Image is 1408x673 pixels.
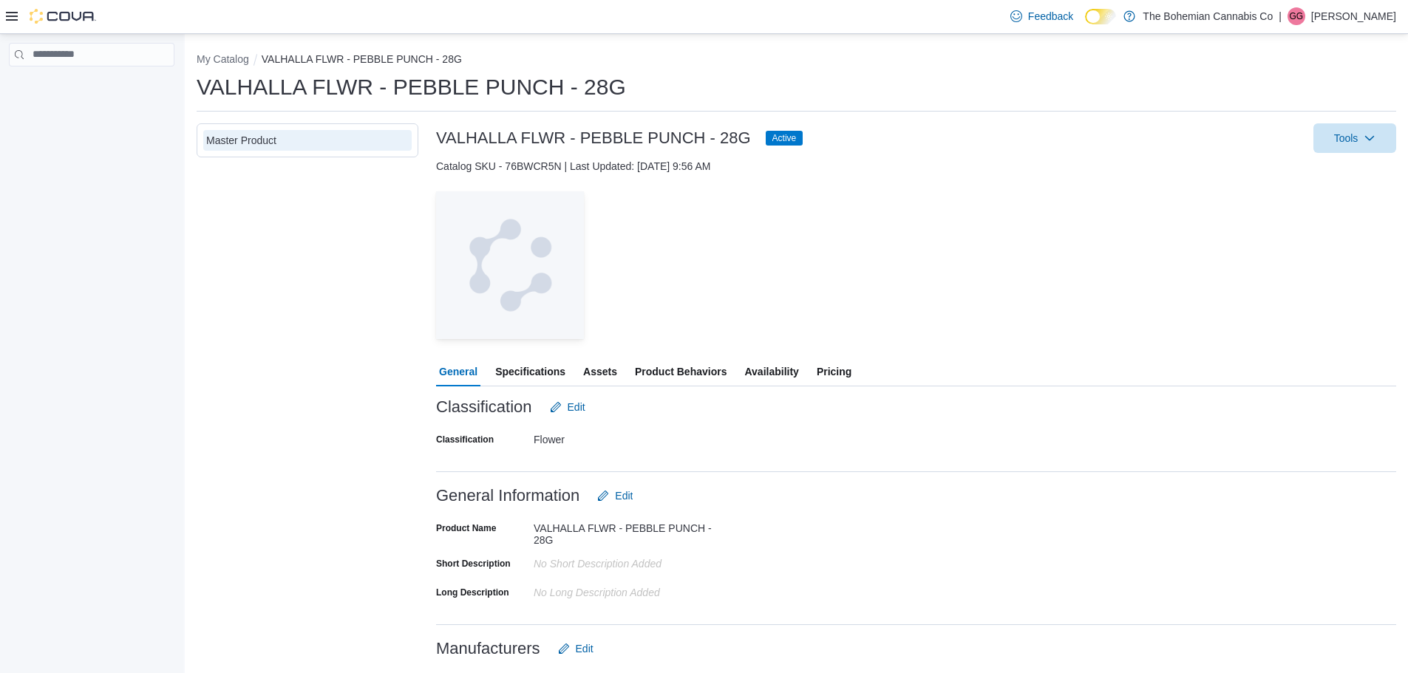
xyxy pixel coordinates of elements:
[439,357,477,386] span: General
[1028,9,1073,24] span: Feedback
[1334,131,1358,146] span: Tools
[436,587,509,598] label: Long Description
[436,640,540,657] h3: Manufacturers
[436,434,494,445] label: Classification
[1004,1,1079,31] a: Feedback
[534,581,732,598] div: No Long Description added
[1143,7,1273,25] p: The Bohemian Cannabis Co
[772,131,797,145] span: Active
[817,357,851,386] span: Pricing
[1313,123,1396,153] button: Tools
[1085,24,1086,25] span: Dark Mode
[206,133,409,148] div: Master Product
[436,159,1396,174] div: Catalog SKU - 76BWCR5N | Last Updated: [DATE] 9:56 AM
[568,400,585,414] span: Edit
[1311,7,1396,25] p: [PERSON_NAME]
[534,552,732,570] div: No Short Description added
[436,191,584,339] img: Image for Cova Placeholder
[495,357,565,386] span: Specifications
[197,52,1396,69] nav: An example of EuiBreadcrumbs
[262,53,462,65] button: VALHALLA FLWR - PEBBLE PUNCH - 28G
[744,357,798,386] span: Availability
[1279,7,1282,25] p: |
[9,69,174,105] nav: Complex example
[576,641,594,656] span: Edit
[1290,7,1304,25] span: GG
[583,357,617,386] span: Assets
[436,487,579,505] h3: General Information
[635,357,727,386] span: Product Behaviors
[1085,9,1116,24] input: Dark Mode
[1288,7,1305,25] div: Givar Gilani
[30,9,96,24] img: Cova
[766,131,803,146] span: Active
[436,522,496,534] label: Product Name
[534,428,732,445] div: Flower
[436,398,532,416] h3: Classification
[197,72,626,102] h1: VALHALLA FLWR - PEBBLE PUNCH - 28G
[552,634,599,663] button: Edit
[197,53,249,65] button: My Catalog
[436,129,751,147] h3: VALHALLA FLWR - PEBBLE PUNCH - 28G
[534,516,732,546] div: VALHALLA FLWR - PEBBLE PUNCH - 28G
[615,488,633,503] span: Edit
[544,392,591,422] button: Edit
[436,558,511,570] label: Short Description
[591,481,639,510] button: Edit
